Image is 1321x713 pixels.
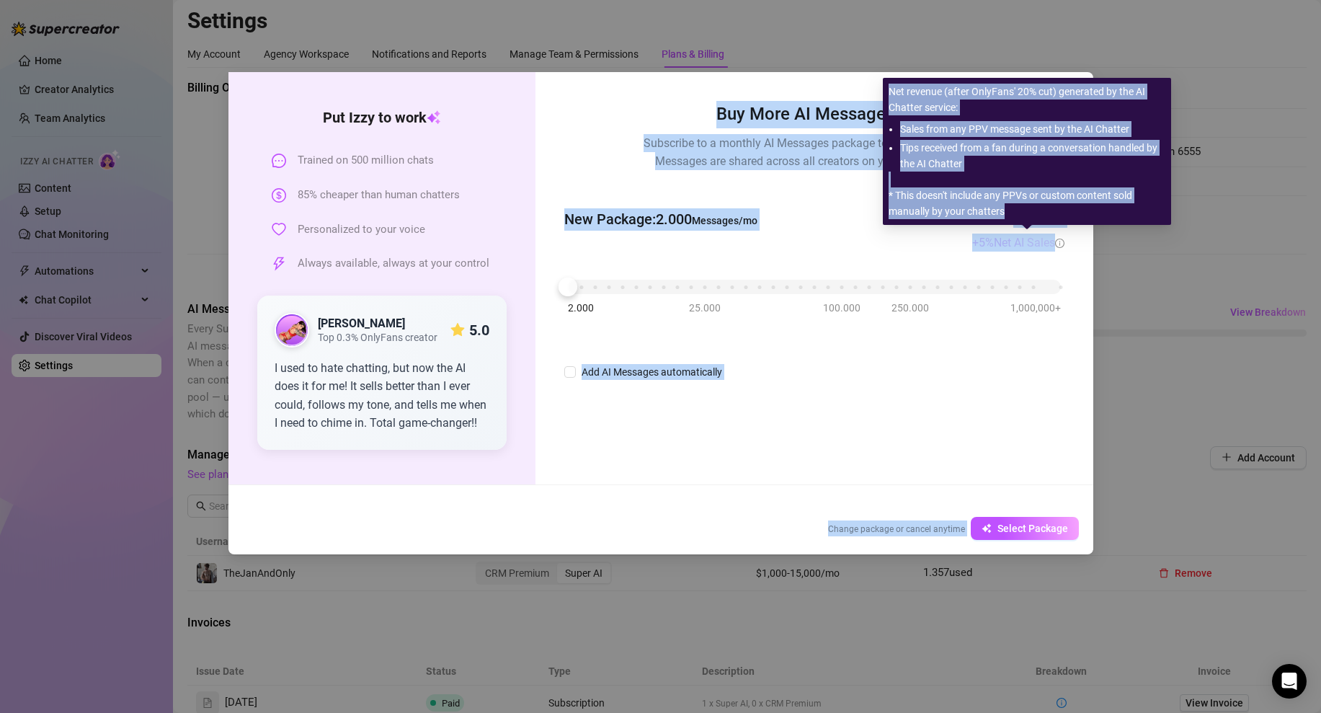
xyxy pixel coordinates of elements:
[298,221,425,239] span: Personalized to your voice
[891,300,929,316] span: 250.000
[469,322,489,339] strong: 5.0
[823,300,860,316] span: 100.000
[994,234,1064,252] div: Net AI Sales
[450,323,465,337] span: star
[716,101,912,128] span: Buy More AI Messages
[272,222,286,236] span: heart
[971,517,1079,540] button: Select Package
[689,300,721,316] span: 25.000
[900,140,1165,172] li: Tips received from a fan during a conversation handled by the AI Chatter
[900,121,1165,137] li: Sales from any PPV message sent by the AI Chatter
[272,188,286,203] span: dollar
[828,524,965,534] span: Change package or cancel anytime
[889,84,1165,115] div: Net revenue (after OnlyFans' 20% cut) generated by the AI Chatter service:
[889,187,1165,219] li: * This doesn't include any PPVs or custom content sold manually by your chatters
[275,359,490,433] div: I used to hate chatting, but now the AI does it for me! It sells better than I ever could, follow...
[644,134,985,170] span: Subscribe to a monthly AI Messages package to keep Izzy chatting. Messages are shared across all ...
[298,187,460,204] span: 85% cheaper than human chatters
[564,208,757,231] span: New Package : 2.000
[972,236,1064,249] span: + 5 %
[1055,239,1064,248] span: info-circle
[997,523,1068,534] span: Select Package
[1272,664,1307,699] div: Open Intercom Messenger
[298,152,434,169] span: Trained on 500 million chats
[692,215,757,226] span: Messages/mo
[318,332,437,344] span: Top 0.3% OnlyFans creator
[298,255,489,273] span: Always available, always at your control
[318,316,405,330] strong: [PERSON_NAME]
[323,109,441,126] strong: Put Izzy to work
[568,300,594,316] span: 2.000
[276,314,308,346] img: public
[582,364,722,380] div: Add AI Messages automatically
[272,154,286,168] span: message
[1010,300,1061,316] span: 1,000,000+
[272,257,286,271] span: thunderbolt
